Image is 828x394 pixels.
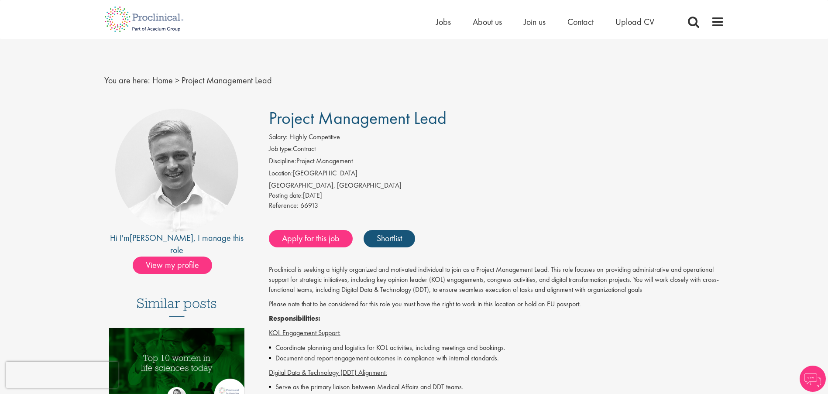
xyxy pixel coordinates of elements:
[269,314,320,323] strong: Responsibilities:
[289,132,340,141] span: Highly Competitive
[269,144,293,154] label: Job type:
[269,181,724,191] div: [GEOGRAPHIC_DATA], [GEOGRAPHIC_DATA]
[269,156,724,168] li: Project Management
[300,201,318,210] span: 66913
[133,258,221,270] a: View my profile
[269,168,724,181] li: [GEOGRAPHIC_DATA]
[269,328,340,337] span: KOL Engagement Support:
[104,232,250,257] div: Hi I'm , I manage this role
[269,191,724,201] div: [DATE]
[269,132,288,142] label: Salary:
[364,230,415,247] a: Shortlist
[115,109,238,232] img: imeage of recruiter Joshua Bye
[269,265,724,295] p: Proclinical is seeking a highly organized and motivated individual to join as a Project Managemen...
[473,16,502,27] a: About us
[269,368,387,377] span: Digital Data & Technology (DDT) Alignment:
[6,362,118,388] iframe: reCAPTCHA
[269,353,724,363] li: Document and report engagement outcomes in compliance with internal standards.
[137,296,217,317] h3: Similar posts
[269,156,296,166] label: Discipline:
[269,191,303,200] span: Posting date:
[269,168,293,178] label: Location:
[133,257,212,274] span: View my profile
[615,16,654,27] a: Upload CV
[269,201,299,211] label: Reference:
[104,75,150,86] span: You are here:
[130,232,193,243] a: [PERSON_NAME]
[269,343,724,353] li: Coordinate planning and logistics for KOL activities, including meetings and bookings.
[269,107,447,129] span: Project Management Lead
[436,16,451,27] a: Jobs
[524,16,546,27] a: Join us
[269,299,724,309] p: Please note that to be considered for this role you must have the right to work in this location ...
[269,230,353,247] a: Apply for this job
[152,75,173,86] a: breadcrumb link
[567,16,594,27] a: Contact
[182,75,272,86] span: Project Management Lead
[800,366,826,392] img: Chatbot
[269,382,724,392] li: Serve as the primary liaison between Medical Affairs and DDT teams.
[269,144,724,156] li: Contract
[175,75,179,86] span: >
